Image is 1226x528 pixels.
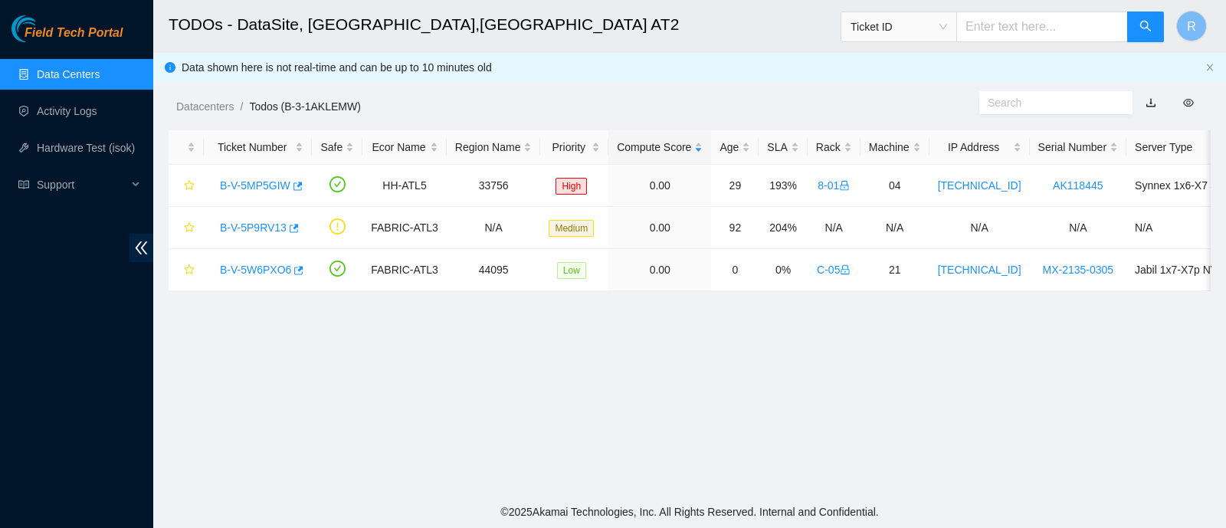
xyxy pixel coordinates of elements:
[556,178,587,195] span: High
[929,207,1030,249] td: N/A
[608,249,711,291] td: 0.00
[1134,90,1168,115] button: download
[938,264,1021,276] a: [TECHNICAL_ID]
[177,215,195,240] button: star
[153,496,1226,528] footer: © 2025 Akamai Technologies, Inc. All Rights Reserved. Internal and Confidential.
[220,221,287,234] a: B-V-5P9RV13
[1127,11,1164,42] button: search
[177,173,195,198] button: star
[839,180,850,191] span: lock
[1183,97,1194,108] span: eye
[25,26,123,41] span: Field Tech Portal
[608,207,711,249] td: 0.00
[1176,11,1207,41] button: R
[447,207,541,249] td: N/A
[362,249,447,291] td: FABRIC-ATL3
[1146,97,1156,109] a: download
[329,218,346,234] span: exclamation-circle
[240,100,243,113] span: /
[37,169,127,200] span: Support
[362,165,447,207] td: HH-ATL5
[11,15,77,42] img: Akamai Technologies
[184,264,195,277] span: star
[1205,63,1215,73] button: close
[11,28,123,48] a: Akamai TechnologiesField Tech Portal
[220,264,291,276] a: B-V-5W6PXO6
[851,15,947,38] span: Ticket ID
[1187,17,1196,36] span: R
[1205,63,1215,72] span: close
[177,257,195,282] button: star
[362,207,447,249] td: FABRIC-ATL3
[37,105,97,117] a: Activity Logs
[817,264,851,276] a: C-05lock
[447,165,541,207] td: 33756
[329,176,346,192] span: check-circle
[329,261,346,277] span: check-circle
[860,249,929,291] td: 21
[18,179,29,190] span: read
[608,165,711,207] td: 0.00
[711,207,759,249] td: 92
[860,165,929,207] td: 04
[184,180,195,192] span: star
[808,207,860,249] td: N/A
[759,165,807,207] td: 193%
[818,179,850,192] a: 8-01lock
[711,249,759,291] td: 0
[988,94,1112,111] input: Search
[557,262,586,279] span: Low
[1030,207,1126,249] td: N/A
[1139,20,1152,34] span: search
[447,249,541,291] td: 44095
[1053,179,1103,192] a: AK118445
[184,222,195,234] span: star
[37,142,135,154] a: Hardware Test (isok)
[549,220,594,237] span: Medium
[249,100,360,113] a: Todos (B-3-1AKLEMW)
[759,249,807,291] td: 0%
[860,207,929,249] td: N/A
[220,179,290,192] a: B-V-5MP5GIW
[938,179,1021,192] a: [TECHNICAL_ID]
[37,68,100,80] a: Data Centers
[956,11,1128,42] input: Enter text here...
[129,234,153,262] span: double-left
[840,264,851,275] span: lock
[176,100,234,113] a: Datacenters
[1042,264,1113,276] a: MX-2135-0305
[759,207,807,249] td: 204%
[711,165,759,207] td: 29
